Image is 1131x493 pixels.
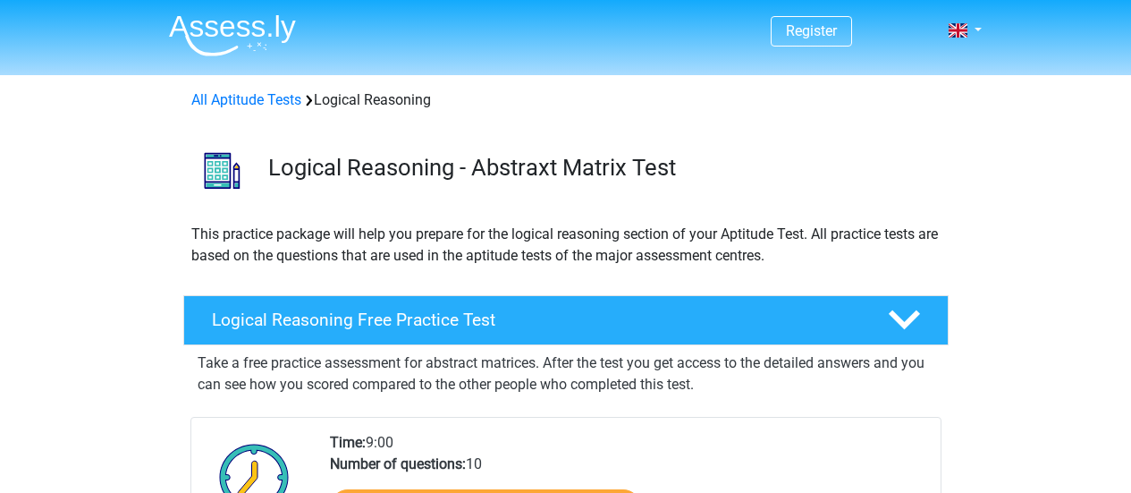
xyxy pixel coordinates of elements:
[330,434,366,451] b: Time:
[330,455,466,472] b: Number of questions:
[212,310,859,330] h4: Logical Reasoning Free Practice Test
[191,91,301,108] a: All Aptitude Tests
[184,132,260,208] img: logical reasoning
[198,353,934,395] p: Take a free practice assessment for abstract matrices. After the test you get access to the detai...
[169,14,296,56] img: Assessly
[786,22,837,39] a: Register
[268,154,934,182] h3: Logical Reasoning - Abstraxt Matrix Test
[184,89,948,111] div: Logical Reasoning
[191,224,941,267] p: This practice package will help you prepare for the logical reasoning section of your Aptitude Te...
[176,295,956,345] a: Logical Reasoning Free Practice Test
